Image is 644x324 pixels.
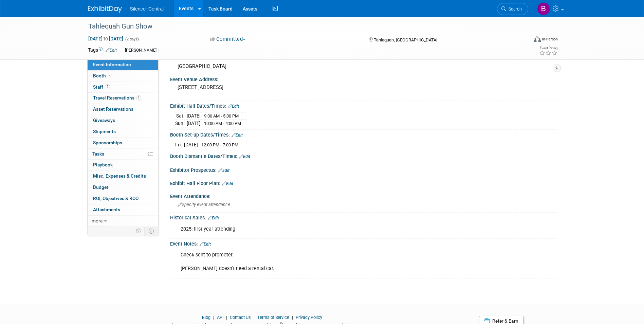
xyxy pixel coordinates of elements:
[170,178,556,187] div: Exhibit Hall Floor Plan:
[88,138,158,148] a: Sponsorships
[170,213,556,221] div: Historical Sales:
[93,95,141,101] span: Travel Reservations
[88,149,158,160] a: Tasks
[88,126,158,137] a: Shipments
[170,191,556,200] div: Event Attendance:
[175,141,184,148] td: Fri.
[109,74,112,77] i: Booth reservation complete
[222,181,233,186] a: Edit
[105,84,110,89] span: 2
[176,222,482,236] div: 2025: first year attending
[170,74,556,83] div: Event Venue Address:
[88,59,158,70] a: Event Information
[88,36,124,42] span: [DATE] [DATE]
[133,227,145,235] td: Personalize Event Tab Strip
[125,37,139,41] span: (2 days)
[93,106,133,112] span: Asset Reservations
[170,239,556,248] div: Event Notes:
[93,184,108,190] span: Budget
[93,162,113,167] span: Playbook
[201,142,238,147] span: 12:00 PM - 7:00 PM
[208,216,219,220] a: Edit
[497,3,528,15] a: Search
[204,113,239,119] span: 9:00 AM - 5:00 PM
[488,35,558,46] div: Event Format
[93,62,131,67] span: Event Information
[296,315,322,320] a: Privacy Policy
[88,182,158,193] a: Budget
[217,315,223,320] a: API
[218,168,229,173] a: Edit
[542,37,558,42] div: In-Person
[123,47,159,54] div: [PERSON_NAME]
[211,315,216,320] span: |
[88,104,158,115] a: Asset Reservations
[136,95,141,101] span: 1
[93,73,114,78] span: Booth
[93,129,116,134] span: Shipments
[175,120,187,127] td: Sun.
[130,6,164,12] span: Silencer Central
[92,218,103,223] span: more
[204,121,241,126] span: 10:00 AM - 4:00 PM
[184,141,198,148] td: [DATE]
[144,227,158,235] td: Toggle Event Tabs
[175,112,187,120] td: Sat.
[86,20,518,33] div: Tahlequah Gun Show
[224,315,229,320] span: |
[228,104,239,109] a: Edit
[208,36,248,43] button: Committed
[178,84,324,90] pre: [STREET_ADDRESS]
[88,193,158,204] a: ROI, Objectives & ROO
[176,248,482,275] div: Check sent to promoter. [PERSON_NAME] doesn't need a rental car.
[178,202,230,207] span: Specify event attendance
[187,112,201,120] td: [DATE]
[374,37,437,42] span: Tahlequah, [GEOGRAPHIC_DATA]
[252,315,256,320] span: |
[106,48,117,53] a: Edit
[506,6,522,12] span: Search
[93,173,146,179] span: Misc. Expenses & Credits
[88,82,158,93] a: Staff2
[92,151,104,157] span: Tasks
[88,160,158,170] a: Playbook
[88,204,158,215] a: Attachments
[187,120,201,127] td: [DATE]
[170,165,556,174] div: Exhibitor Prospectus:
[88,216,158,227] a: more
[232,133,243,138] a: Edit
[93,196,139,201] span: ROI, Objectives & ROO
[93,84,110,90] span: Staff
[537,2,550,15] img: Billee Page
[88,47,117,54] td: Tags
[200,242,211,247] a: Edit
[93,118,115,123] span: Giveaways
[202,315,210,320] a: Blog
[88,6,122,13] img: ExhibitDay
[170,130,556,139] div: Booth Set-up Dates/Times:
[93,207,120,212] span: Attachments
[239,154,250,159] a: Edit
[175,61,551,72] div: [GEOGRAPHIC_DATA]
[93,140,122,145] span: Sponsorships
[88,115,158,126] a: Giveaways
[88,93,158,104] a: Travel Reservations1
[539,47,557,50] div: Event Rating
[170,101,556,110] div: Exhibit Hall Dates/Times:
[103,36,109,41] span: to
[88,171,158,182] a: Misc. Expenses & Credits
[88,71,158,82] a: Booth
[534,36,541,42] img: Format-Inperson.png
[290,315,295,320] span: |
[257,315,289,320] a: Terms of Service
[230,315,251,320] a: Contact Us
[170,151,556,160] div: Booth Dismantle Dates/Times:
